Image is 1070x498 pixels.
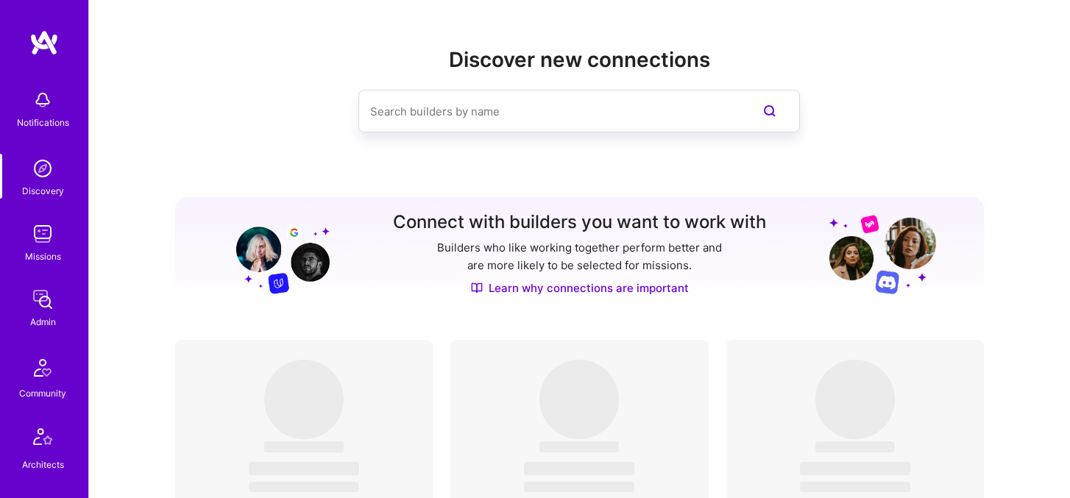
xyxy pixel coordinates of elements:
div: Notifications [17,115,69,130]
img: Grow your network [829,214,936,294]
div: Architects [22,457,64,472]
h3: Connect with builders you want to work with [393,212,766,233]
img: discovery [28,154,57,183]
input: Search builders by name [370,93,729,130]
span: ‌ [815,441,895,452]
h2: Discover new connections [175,48,985,72]
span: ‌ [249,482,359,492]
span: ‌ [249,462,359,475]
div: Admin [30,314,56,330]
img: Architects [25,421,60,457]
span: ‌ [539,441,619,452]
div: Missions [25,249,61,264]
img: admin teamwork [28,285,57,314]
img: Discover [471,282,483,294]
span: ‌ [800,482,910,492]
i: icon SearchPurple [761,102,779,120]
span: ‌ [524,482,634,492]
img: Grow your network [223,213,330,294]
span: ‌ [264,441,344,452]
span: ‌ [539,360,619,439]
img: bell [28,85,57,115]
span: ‌ [264,360,344,439]
a: Learn why connections are important [471,280,689,296]
img: teamwork [28,219,57,249]
span: ‌ [815,360,895,439]
span: ‌ [800,462,910,475]
img: logo [29,29,59,56]
p: Builders who like working together perform better and are more likely to be selected for missions. [434,239,725,274]
div: Discovery [22,183,64,199]
img: Community [25,350,60,385]
div: Community [19,385,66,401]
span: ‌ [524,462,634,475]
